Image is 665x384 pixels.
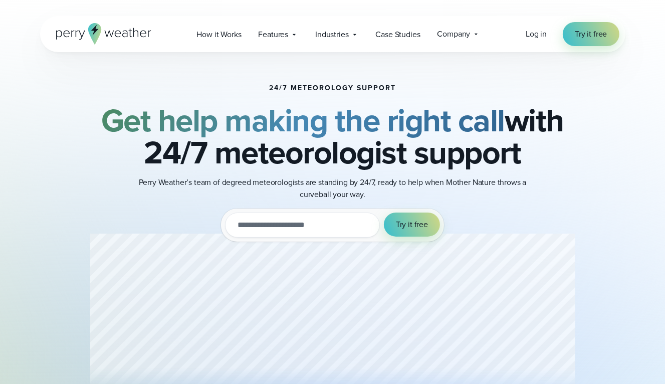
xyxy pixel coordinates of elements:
h1: 24/7 Meteorology Support [269,84,396,92]
span: Features [258,29,288,41]
a: Log in [526,28,547,40]
span: Try it free [575,28,607,40]
span: Company [437,28,471,40]
a: How it Works [188,24,250,45]
span: Industries [315,29,348,41]
span: Case Studies [376,29,420,41]
a: Try it free [563,22,619,46]
strong: Get help making the right call [101,97,505,144]
a: Case Studies [367,24,429,45]
span: Try it free [396,219,428,231]
h2: with 24/7 meteorologist support [90,104,575,168]
span: How it Works [196,29,241,41]
p: Perry Weather’s team of degreed meteorologists are standing by 24/7, ready to help when Mother Na... [132,176,533,201]
button: Try it free [384,213,440,237]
